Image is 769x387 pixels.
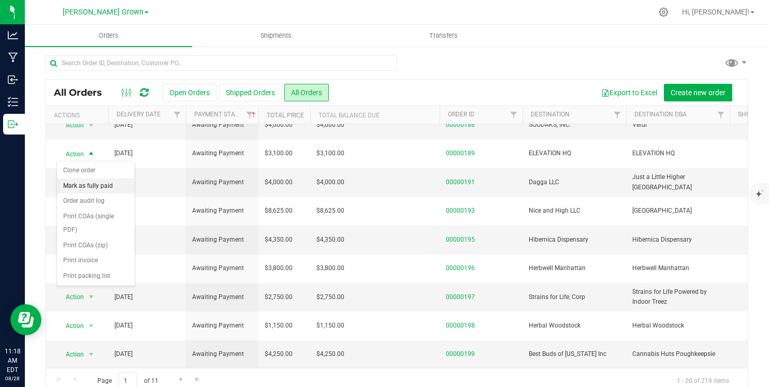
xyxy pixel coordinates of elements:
a: 00000196 [446,263,475,273]
span: Nice and High LLC [529,206,620,216]
li: Print COAs (single PDF) [57,209,135,237]
span: $1,150.00 [265,321,293,331]
li: Mark as fully paid [57,178,135,194]
span: Just a Little Higher [GEOGRAPHIC_DATA] [632,172,723,192]
span: ELEVATION HQ [529,148,620,158]
span: Create new order [671,88,726,97]
div: Actions [54,112,104,119]
span: select [85,290,98,304]
a: Go to the last page [190,373,205,386]
span: Herbal Woodstock [529,321,620,331]
span: select [85,347,98,362]
a: Filter [241,106,258,124]
a: Destination [531,111,570,118]
span: select [85,319,98,333]
span: [PERSON_NAME] Grown [63,8,143,17]
span: $4,250.00 [265,349,293,359]
span: ELEVATION HQ [632,148,723,158]
inline-svg: Analytics [8,30,18,40]
span: $4,350.00 [265,235,293,245]
a: 00000189 [446,148,475,158]
span: Awaiting Payment [192,292,252,302]
span: Herbal Woodstock [632,321,723,331]
span: SOODAKS, INC. [529,120,620,130]
a: 00000191 [446,177,475,187]
li: Print invoice [57,253,135,269]
span: $8,625.00 [265,206,293,216]
button: Open Orders [163,84,216,101]
li: Clone order [57,163,135,178]
span: [GEOGRAPHIC_DATA] [632,206,723,216]
a: 00000197 [446,292,475,302]
span: Verdi [632,120,723,130]
span: [DATE] [114,148,133,158]
li: Order audit log [57,193,135,209]
iframe: Resource center [10,304,41,335]
span: Awaiting Payment [192,321,252,331]
inline-svg: Manufacturing [8,52,18,63]
a: Filter [713,106,730,124]
span: select [85,147,98,161]
span: Action [56,319,84,333]
button: All Orders [284,84,329,101]
span: $4,000.00 [265,177,293,187]
a: Shipments [192,25,359,47]
a: Filter [609,106,626,124]
a: 00000188 [446,120,475,130]
a: Delivery Date [117,111,161,118]
button: Shipped Orders [219,84,282,101]
span: $4,350.00 [316,235,344,245]
span: Awaiting Payment [192,177,252,187]
span: Orders [85,31,133,40]
span: Awaiting Payment [192,349,252,359]
span: $2,750.00 [265,292,293,302]
span: [DATE] [114,349,133,359]
li: Print packing list [57,269,135,284]
span: $4,250.00 [316,349,344,359]
span: Transfers [415,31,472,40]
span: $4,000.00 [265,120,293,130]
span: $3,800.00 [265,263,293,273]
a: Orders [25,25,192,47]
span: $2,750.00 [316,292,344,302]
span: All Orders [54,87,112,98]
div: Manage settings [657,7,670,17]
a: Transfers [360,25,527,47]
li: Print COAs (zip) [57,238,135,254]
span: Hi, [PERSON_NAME]! [682,8,749,16]
th: Total Balance Due [310,106,440,124]
a: Destination DBA [634,111,687,118]
span: Awaiting Payment [192,206,252,216]
inline-svg: Inventory [8,97,18,107]
a: Go to the next page [173,373,188,386]
button: Export to Excel [594,84,664,101]
a: Payment Status [194,111,258,118]
span: Awaiting Payment [192,235,252,245]
button: Create new order [664,84,732,101]
a: 00000193 [446,206,475,216]
span: Action [56,118,84,132]
a: Filter [169,106,186,124]
span: $1,150.00 [316,321,344,331]
span: $4,000.00 [316,177,344,187]
span: [DATE] [114,120,133,130]
span: $3,100.00 [316,148,344,158]
span: Awaiting Payment [192,148,252,158]
span: $4,000.00 [316,120,344,130]
a: 00000198 [446,321,475,331]
span: $3,800.00 [316,263,344,273]
span: Awaiting Payment [192,120,252,130]
span: Strains for Life, Corp [529,292,620,302]
span: Shipments [246,31,306,40]
a: Filter [505,106,523,124]
p: 08/28 [5,375,20,382]
inline-svg: Inbound [8,75,18,85]
span: Dagga LLC [529,177,620,187]
span: Hibernica Dispensary [529,235,620,245]
span: Action [56,347,84,362]
a: 00000195 [446,235,475,245]
span: Herbwell Manhattan [632,263,723,273]
a: Shipment [738,111,769,118]
span: Hibernica Dispensary [632,235,723,245]
p: 11:18 AM EDT [5,347,20,375]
